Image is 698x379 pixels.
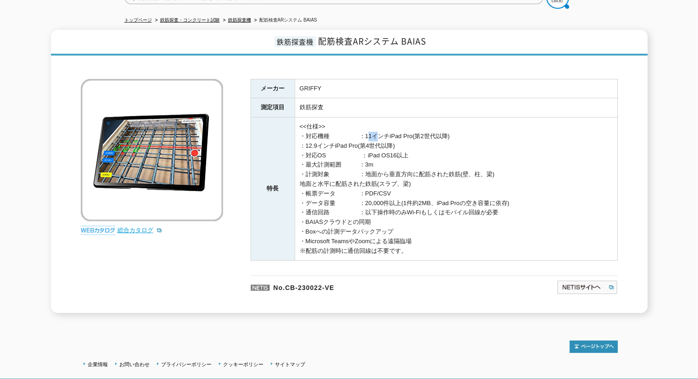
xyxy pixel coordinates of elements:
[318,35,426,47] span: 配筋検査ARシステム BAIAS
[251,98,295,117] th: 測定項目
[557,280,618,295] img: NETISサイトへ
[119,362,150,367] a: お問い合わせ
[160,17,220,22] a: 鉄筋探査・コンクリート試験
[295,117,617,261] td: <<仕様>> ・対応機種 ：11インチiPad Pro(第2世代以降) ：12.9インチiPad Pro(第4世代以降) ・対応OS ：iPad OS16以上 ・最大計測範囲 ：3m ・計測対象...
[88,362,108,367] a: 企業情報
[251,79,295,98] th: メーカー
[251,275,468,297] p: No.CB-230022-VE
[117,227,162,234] a: 総合カタログ
[81,79,223,221] img: 配筋検査ARシステム BAIAS
[274,36,316,47] span: 鉄筋探査機
[124,17,152,22] a: トップページ
[81,226,115,235] img: webカタログ
[295,98,617,117] td: 鉄筋探査
[570,340,618,353] img: トップページへ
[223,362,263,367] a: クッキーポリシー
[161,362,212,367] a: プライバシーポリシー
[275,362,305,367] a: サイトマップ
[295,79,617,98] td: GRIFFY
[252,16,317,25] li: 配筋検査ARシステム BAIAS
[251,117,295,261] th: 特長
[228,17,251,22] a: 鉄筋探査機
